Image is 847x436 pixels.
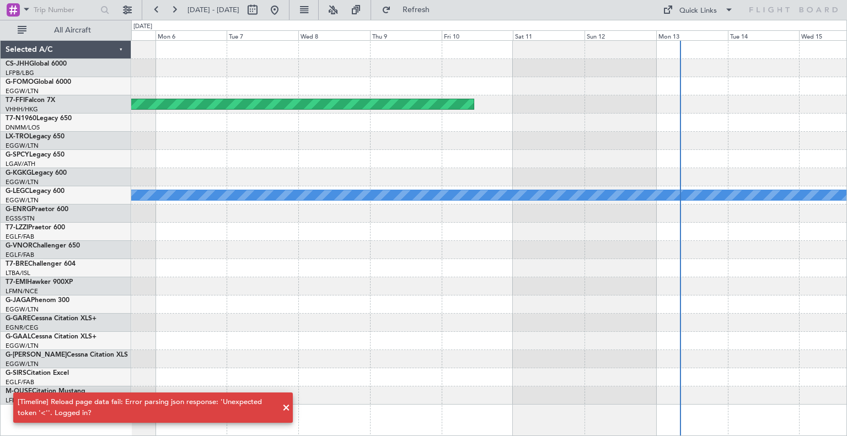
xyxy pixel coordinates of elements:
span: T7-N1960 [6,115,36,122]
a: EGSS/STN [6,214,35,223]
span: T7-BRE [6,261,28,267]
a: T7-LZZIPraetor 600 [6,224,65,231]
span: G-SPCY [6,152,29,158]
input: Trip Number [34,2,97,18]
a: LTBA/ISL [6,269,30,277]
a: DNMM/LOS [6,123,40,132]
span: LX-TRO [6,133,29,140]
a: LFPB/LBG [6,69,34,77]
span: CS-JHH [6,61,29,67]
a: G-GAALCessna Citation XLS+ [6,333,97,340]
a: LX-TROLegacy 650 [6,133,65,140]
span: T7-LZZI [6,224,28,231]
span: Refresh [393,6,439,14]
span: T7-FFI [6,97,25,104]
div: Mon 13 [656,30,728,40]
a: EGLF/FAB [6,378,34,386]
a: EGGW/LTN [6,360,39,368]
button: All Aircraft [12,21,120,39]
a: EGGW/LTN [6,142,39,150]
div: Tue 14 [728,30,800,40]
span: T7-EMI [6,279,27,286]
a: G-ENRGPraetor 600 [6,206,68,213]
a: G-LEGCLegacy 600 [6,188,65,195]
a: EGNR/CEG [6,324,39,332]
a: T7-EMIHawker 900XP [6,279,73,286]
span: G-ENRG [6,206,31,213]
div: Tue 7 [227,30,298,40]
div: Quick Links [679,6,717,17]
span: G-[PERSON_NAME] [6,352,67,358]
span: G-VNOR [6,243,33,249]
a: LFMN/NCE [6,287,38,295]
span: [DATE] - [DATE] [187,5,239,15]
a: G-SIRSCitation Excel [6,370,69,376]
div: Fri 10 [442,30,513,40]
button: Quick Links [657,1,739,19]
span: G-JAGA [6,297,31,304]
a: T7-BREChallenger 604 [6,261,76,267]
div: Sat 11 [513,30,585,40]
div: Sun 12 [585,30,656,40]
a: EGLF/FAB [6,251,34,259]
span: G-FOMO [6,79,34,85]
div: Wed 8 [298,30,370,40]
button: Refresh [377,1,443,19]
a: G-VNORChallenger 650 [6,243,80,249]
a: EGGW/LTN [6,178,39,186]
a: G-[PERSON_NAME]Cessna Citation XLS [6,352,128,358]
a: EGGW/LTN [6,305,39,314]
a: CS-JHHGlobal 6000 [6,61,67,67]
a: EGGW/LTN [6,196,39,204]
a: EGGW/LTN [6,342,39,350]
div: Mon 6 [156,30,227,40]
a: G-SPCYLegacy 650 [6,152,65,158]
span: G-GAAL [6,333,31,340]
a: G-FOMOGlobal 6000 [6,79,71,85]
a: T7-N1960Legacy 650 [6,115,72,122]
a: G-KGKGLegacy 600 [6,170,67,176]
a: EGLF/FAB [6,233,34,241]
a: EGGW/LTN [6,87,39,95]
a: LGAV/ATH [6,160,35,168]
a: G-JAGAPhenom 300 [6,297,69,304]
div: [DATE] [133,22,152,31]
div: Thu 9 [370,30,442,40]
span: G-LEGC [6,188,29,195]
span: G-SIRS [6,370,26,376]
span: G-GARE [6,315,31,322]
div: [Timeline] Reload page data fail: Error parsing json response: 'Unexpected token '<''. Logged in? [18,397,276,418]
a: G-GARECessna Citation XLS+ [6,315,97,322]
a: VHHH/HKG [6,105,38,114]
a: T7-FFIFalcon 7X [6,97,55,104]
span: All Aircraft [29,26,116,34]
span: G-KGKG [6,170,31,176]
